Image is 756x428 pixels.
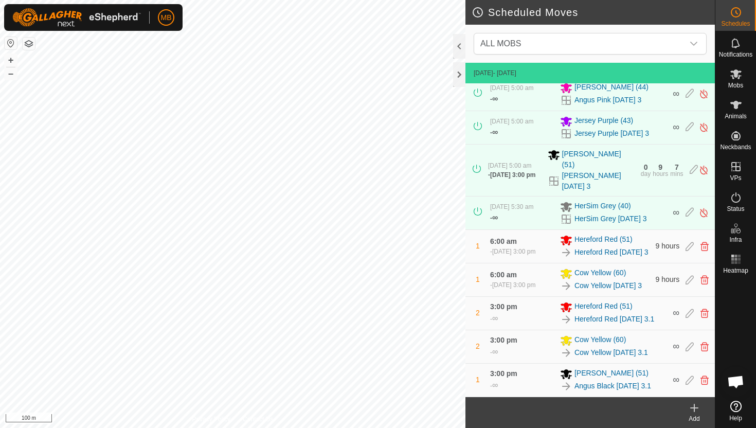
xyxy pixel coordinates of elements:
span: 1 [476,376,480,384]
span: ALL MOBS [476,33,683,54]
span: Cow Yellow (60) [574,334,626,347]
span: [DATE] 5:30 am [490,203,533,210]
img: To [560,246,572,259]
span: Jersey Purple (43) [574,115,633,128]
div: - [490,247,535,256]
img: To [560,313,572,326]
span: ∞ [492,347,498,356]
a: Help [715,397,756,425]
div: day [641,171,651,177]
span: [DATE] 3:00 pm [492,281,535,289]
span: Notifications [719,51,752,58]
span: [DATE] 3:00 pm [490,171,535,179]
span: ALL MOBS [480,39,521,48]
a: Hereford Red [DATE] 3 [574,247,649,258]
span: [DATE] 3:00 pm [492,248,535,255]
span: MB [161,12,172,23]
span: Schedules [721,21,750,27]
span: [PERSON_NAME] (51) [562,149,635,170]
span: ∞ [673,122,679,132]
img: Gallagher Logo [12,8,141,27]
span: ∞ [673,308,679,318]
span: Heatmap [723,267,748,274]
span: HerSim Grey (40) [574,201,631,213]
div: Add [674,414,715,423]
span: VPs [730,175,741,181]
div: - [488,170,535,180]
span: Hereford Red (51) [574,234,633,246]
span: [DATE] 5:00 am [490,84,533,92]
span: Cow Yellow (60) [574,267,626,280]
img: Turn off schedule move [699,122,709,133]
div: 0 [644,164,648,171]
span: ∞ [673,207,679,218]
div: - [490,379,498,391]
img: To [560,280,572,292]
button: – [5,67,17,80]
img: Turn off schedule move [699,207,709,218]
a: [PERSON_NAME] [DATE] 3 [562,170,635,192]
span: ∞ [492,128,498,136]
button: + [5,54,17,66]
span: Animals [725,113,747,119]
button: Reset Map [5,37,17,49]
div: - [490,312,498,325]
div: - [490,280,535,290]
span: 2 [476,309,480,317]
span: [PERSON_NAME] (44) [574,82,649,94]
h2: Scheduled Moves [472,6,715,19]
img: Turn off schedule move [699,88,709,99]
a: Jersey Purple [DATE] 3 [574,128,649,139]
span: ∞ [673,341,679,351]
span: Mobs [728,82,743,88]
span: ∞ [492,381,498,389]
span: ∞ [492,314,498,323]
span: 3:00 pm [490,302,517,311]
div: 7 [675,164,679,171]
span: [PERSON_NAME] (51) [574,368,649,380]
a: Privacy Policy [192,415,230,424]
img: To [560,347,572,359]
a: Contact Us [243,415,273,424]
span: [DATE] [474,69,493,77]
a: Angus Black [DATE] 3.1 [574,381,651,391]
a: Cow Yellow [DATE] 3 [574,280,642,291]
a: Open chat [721,366,751,397]
a: Angus Pink [DATE] 3 [574,95,641,105]
span: Help [729,415,742,421]
span: Infra [729,237,742,243]
span: 3:00 pm [490,336,517,344]
span: [DATE] 5:00 am [490,118,533,125]
span: - [DATE] [493,69,516,77]
span: Hereford Red (51) [574,301,633,313]
span: ∞ [492,94,498,103]
span: ∞ [673,88,679,99]
span: 1 [476,242,480,250]
span: 1 [476,275,480,283]
span: 6:00 am [490,271,517,279]
a: Cow Yellow [DATE] 3.1 [574,347,648,358]
a: HerSim Grey [DATE] 3 [574,213,647,224]
div: - [490,211,498,224]
a: Hereford Red [DATE] 3.1 [574,314,654,325]
span: 6:00 am [490,237,517,245]
span: Neckbands [720,144,751,150]
div: dropdown trigger [683,33,704,54]
span: ∞ [673,374,679,385]
div: 9 [658,164,662,171]
span: [DATE] 5:00 am [488,162,531,169]
span: 9 hours [656,242,680,250]
span: 2 [476,342,480,350]
span: 9 hours [656,275,680,283]
img: Turn off schedule move [699,165,709,175]
div: hours [653,171,668,177]
span: Status [727,206,744,212]
button: Map Layers [23,38,35,50]
span: ∞ [492,213,498,222]
div: - [490,126,498,138]
div: mins [670,171,683,177]
span: 3:00 pm [490,369,517,378]
div: - [490,93,498,105]
img: To [560,380,572,393]
div: - [490,346,498,358]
